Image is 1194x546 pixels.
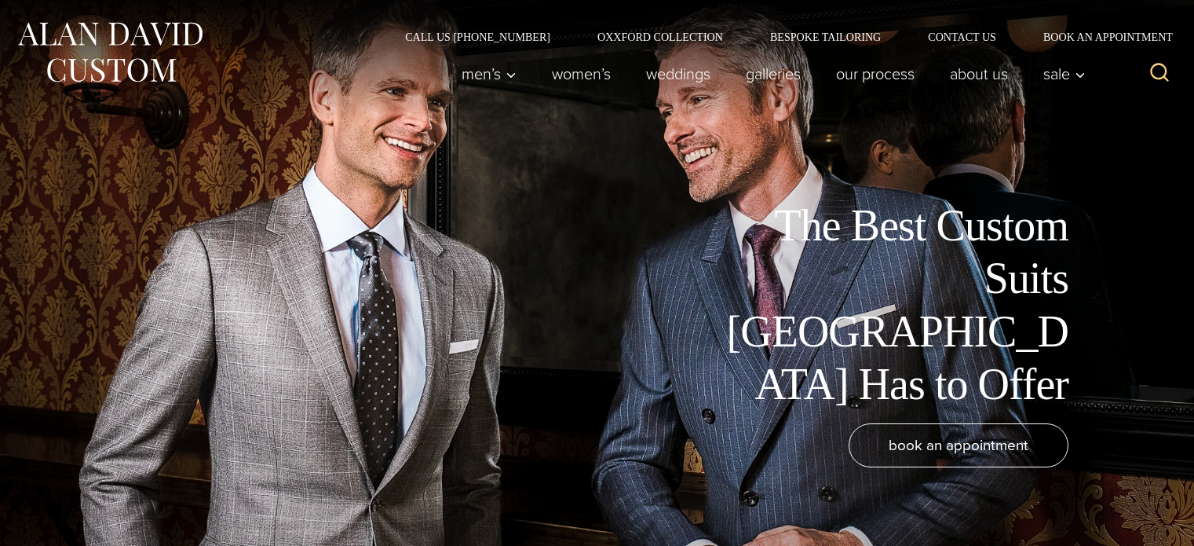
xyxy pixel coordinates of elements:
[382,31,574,42] a: Call Us [PHONE_NUMBER]
[715,200,1068,411] h1: The Best Custom Suits [GEOGRAPHIC_DATA] Has to Offer
[1020,31,1178,42] a: Book an Appointment
[728,58,819,90] a: Galleries
[747,31,904,42] a: Bespoke Tailoring
[819,58,933,90] a: Our Process
[904,31,1020,42] a: Contact Us
[1043,66,1086,82] span: Sale
[574,31,747,42] a: Oxxford Collection
[382,31,1178,42] nav: Secondary Navigation
[849,423,1068,467] a: book an appointment
[16,17,204,87] img: Alan David Custom
[535,58,629,90] a: Women’s
[444,58,1094,90] nav: Primary Navigation
[1141,55,1178,93] button: View Search Form
[889,434,1028,456] span: book an appointment
[933,58,1026,90] a: About Us
[629,58,728,90] a: weddings
[462,66,517,82] span: Men’s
